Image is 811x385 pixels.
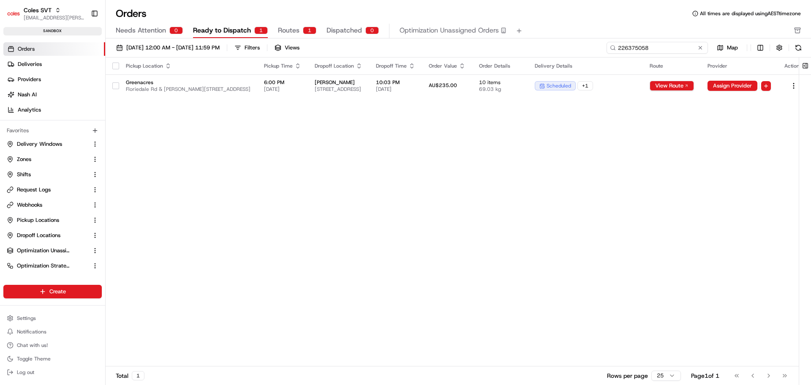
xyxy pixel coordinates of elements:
button: Assign Provider [708,81,757,91]
button: Coles SVTColes SVT[EMAIL_ADDRESS][PERSON_NAME][PERSON_NAME][DOMAIN_NAME] [3,3,87,24]
span: Providers [18,76,41,83]
img: Nash [8,8,25,25]
p: Welcome 👋 [8,34,154,47]
div: Dropoff Location [315,63,362,69]
button: Chat with us! [3,339,102,351]
div: Favorites [3,124,102,137]
button: Map [711,43,743,53]
button: Zones [3,153,102,166]
a: Analytics [3,103,105,117]
button: [DATE] 12:00 AM - [DATE] 11:59 PM [112,42,223,54]
a: Optimization Unassigned Orders [7,247,88,254]
div: Page 1 of 1 [691,371,719,380]
span: 10:03 PM [376,79,415,86]
span: Analytics [18,106,41,114]
span: Dropoff Locations [17,232,60,239]
div: 0 [365,27,379,34]
span: API Documentation [80,123,136,131]
span: [DATE] 12:00 AM - [DATE] 11:59 PM [126,44,220,52]
span: Zones [17,156,31,163]
button: Views [271,42,303,54]
button: Optimization Unassigned Orders [3,244,102,257]
div: Total [116,371,144,380]
span: scheduled [547,82,571,89]
a: 💻API Documentation [68,119,139,134]
input: Clear [22,55,139,63]
a: Shifts [7,171,88,178]
button: Settings [3,312,102,324]
button: Coles SVT [24,6,52,14]
div: 📗 [8,123,15,130]
a: Webhooks [7,201,88,209]
img: 1736555255976-a54dd68f-1ca7-489b-9aae-adbdc363a1c4 [8,81,24,96]
span: Webhooks [17,201,42,209]
span: Shifts [17,171,31,178]
span: 6:00 PM [264,79,301,86]
span: Create [49,288,66,295]
div: Delivery Details [535,63,636,69]
a: Zones [7,156,88,163]
span: Greenacres [126,79,250,86]
div: 💻 [71,123,78,130]
button: Toggle Theme [3,353,102,365]
span: 10 items [479,79,521,86]
div: Pickup Location [126,63,250,69]
a: Delivery Windows [7,140,88,148]
span: [DATE] [264,86,301,93]
a: Powered byPylon [60,143,102,150]
div: Provider [708,63,771,69]
p: Rows per page [607,371,648,380]
span: Needs Attention [116,25,166,35]
button: [EMAIL_ADDRESS][PERSON_NAME][PERSON_NAME][DOMAIN_NAME] [24,14,84,21]
span: All times are displayed using AEST timezone [700,10,801,17]
span: 69.03 kg [479,86,521,93]
button: Notifications [3,326,102,338]
span: Log out [17,369,34,376]
span: Dispatched [327,25,362,35]
a: Orders [3,42,105,56]
a: Nash AI [3,88,105,101]
span: Pickup Locations [17,216,59,224]
div: Actions [784,63,803,69]
a: 📗Knowledge Base [5,119,68,134]
div: Dropoff Time [376,63,415,69]
img: Coles SVT [7,7,20,20]
button: Webhooks [3,198,102,212]
span: Pylon [84,143,102,150]
button: Refresh [792,42,804,54]
span: Floriedale Rd & [PERSON_NAME][STREET_ADDRESS] [126,86,250,93]
button: Filters [231,42,264,54]
span: AU$235.00 [429,82,457,89]
div: Order Value [429,63,465,69]
span: Notifications [17,328,46,335]
span: Knowledge Base [17,123,65,131]
span: Request Logs [17,186,51,194]
span: Optimization Unassigned Orders [17,247,70,254]
h1: Orders [116,7,147,20]
input: Type to search [607,42,708,54]
span: Views [285,44,299,52]
span: Map [727,44,738,52]
div: Pickup Time [264,63,301,69]
button: Optimization Strategy [3,259,102,273]
button: Start new chat [144,83,154,93]
a: Pickup Locations [7,216,88,224]
span: Chat with us! [17,342,48,349]
button: View Route [650,81,694,91]
span: [DATE] [376,86,415,93]
div: We're available if you need us! [29,89,107,96]
button: Create [3,285,102,298]
a: Request Logs [7,186,88,194]
span: Settings [17,315,36,322]
button: Delivery Windows [3,137,102,151]
span: Toggle Theme [17,355,51,362]
a: Optimization Strategy [7,262,88,270]
button: Request Logs [3,183,102,197]
span: Delivery Windows [17,140,62,148]
div: Route [650,63,694,69]
div: 1 [254,27,268,34]
div: 1 [132,371,144,380]
button: Log out [3,366,102,378]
